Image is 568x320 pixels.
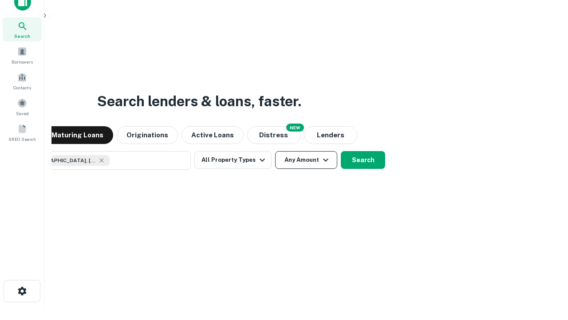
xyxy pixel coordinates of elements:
[304,126,357,144] button: Lenders
[341,151,385,169] button: Search
[3,43,42,67] a: Borrowers
[16,110,29,117] span: Saved
[12,58,33,65] span: Borrowers
[97,91,301,112] h3: Search lenders & loans, faster.
[8,136,36,143] span: SREO Search
[13,151,191,170] button: [GEOGRAPHIC_DATA], [GEOGRAPHIC_DATA], [GEOGRAPHIC_DATA]
[117,126,178,144] button: Originations
[275,151,337,169] button: Any Amount
[3,95,42,119] a: Saved
[524,249,568,292] iframe: Chat Widget
[3,120,42,144] a: SREO Search
[13,84,31,91] span: Contacts
[181,126,244,144] button: Active Loans
[14,32,30,40] span: Search
[3,17,42,41] a: Search
[286,124,304,132] div: NEW
[42,126,113,144] button: Maturing Loans
[194,151,272,169] button: All Property Types
[247,126,300,144] button: Search distressed loans with lien and other non-mortgage details.
[30,156,96,164] span: [GEOGRAPHIC_DATA], [GEOGRAPHIC_DATA], [GEOGRAPHIC_DATA]
[3,69,42,93] a: Contacts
